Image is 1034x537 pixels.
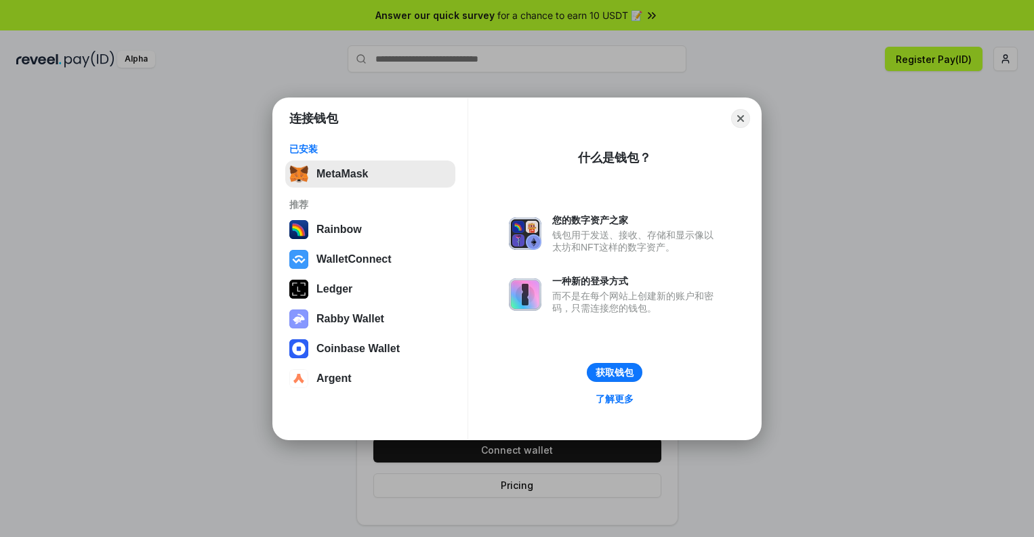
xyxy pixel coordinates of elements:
img: svg+xml,%3Csvg%20fill%3D%22none%22%20height%3D%2233%22%20viewBox%3D%220%200%2035%2033%22%20width%... [289,165,308,184]
div: 什么是钱包？ [578,150,651,166]
button: Close [731,109,750,128]
div: Coinbase Wallet [316,343,400,355]
h1: 连接钱包 [289,110,338,127]
button: 获取钱包 [587,363,642,382]
div: Rabby Wallet [316,313,384,325]
div: 了解更多 [596,393,634,405]
img: svg+xml,%3Csvg%20xmlns%3D%22http%3A%2F%2Fwww.w3.org%2F2000%2Fsvg%22%20fill%3D%22none%22%20viewBox... [509,278,541,311]
button: WalletConnect [285,246,455,273]
button: MetaMask [285,160,455,188]
div: 一种新的登录方式 [552,275,720,287]
div: 推荐 [289,198,451,211]
img: svg+xml,%3Csvg%20width%3D%2228%22%20height%3D%2228%22%20viewBox%3D%220%200%2028%2028%22%20fill%3D... [289,339,308,358]
div: WalletConnect [316,253,392,265]
div: 获取钱包 [596,366,634,379]
div: 您的数字资产之家 [552,214,720,226]
div: 而不是在每个网站上创建新的账户和密码，只需连接您的钱包。 [552,290,720,314]
img: svg+xml,%3Csvg%20xmlns%3D%22http%3A%2F%2Fwww.w3.org%2F2000%2Fsvg%22%20fill%3D%22none%22%20viewBox... [509,217,541,250]
img: svg+xml,%3Csvg%20width%3D%22120%22%20height%3D%22120%22%20viewBox%3D%220%200%20120%20120%22%20fil... [289,220,308,239]
div: Argent [316,372,352,385]
div: 钱包用于发送、接收、存储和显示像以太坊和NFT这样的数字资产。 [552,229,720,253]
button: Rabby Wallet [285,305,455,332]
button: Argent [285,365,455,392]
img: svg+xml,%3Csvg%20xmlns%3D%22http%3A%2F%2Fwww.w3.org%2F2000%2Fsvg%22%20width%3D%2228%22%20height%3... [289,280,308,299]
button: Rainbow [285,216,455,243]
div: Rainbow [316,223,362,236]
div: Ledger [316,283,352,295]
button: Coinbase Wallet [285,335,455,362]
button: Ledger [285,276,455,303]
img: svg+xml,%3Csvg%20xmlns%3D%22http%3A%2F%2Fwww.w3.org%2F2000%2Fsvg%22%20fill%3D%22none%22%20viewBox... [289,309,308,328]
a: 了解更多 [587,390,642,408]
div: MetaMask [316,168,368,180]
img: svg+xml,%3Csvg%20width%3D%2228%22%20height%3D%2228%22%20viewBox%3D%220%200%2028%2028%22%20fill%3D... [289,369,308,388]
div: 已安装 [289,143,451,155]
img: svg+xml,%3Csvg%20width%3D%2228%22%20height%3D%2228%22%20viewBox%3D%220%200%2028%2028%22%20fill%3D... [289,250,308,269]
